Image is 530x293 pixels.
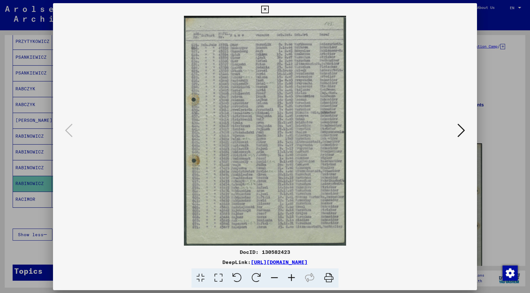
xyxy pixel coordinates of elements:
[251,259,308,265] a: [URL][DOMAIN_NAME]
[502,265,517,280] div: Change consent
[74,16,456,246] img: 001.jpg
[503,266,518,281] img: Change consent
[53,248,477,256] div: DocID: 130582423
[53,258,477,266] div: DeepLink:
